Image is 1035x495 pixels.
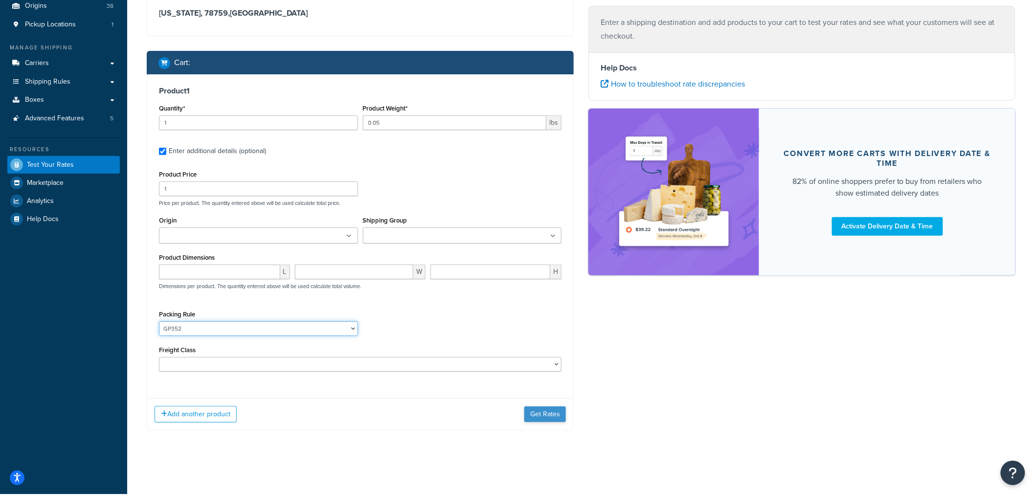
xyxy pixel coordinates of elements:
h2: Cart : [174,58,190,67]
a: Help Docs [7,210,120,228]
a: Carriers [7,54,120,72]
span: lbs [546,115,562,130]
a: Marketplace [7,174,120,192]
label: Quantity* [159,105,185,112]
input: Enter additional details (optional) [159,148,166,155]
div: Resources [7,145,120,154]
span: Carriers [25,59,49,67]
a: Pickup Locations1 [7,16,120,34]
button: Open Resource Center [1001,461,1025,485]
span: Shipping Rules [25,78,70,86]
label: Origin [159,217,177,224]
span: 5 [110,114,113,123]
label: Shipping Group [363,217,407,224]
h3: [US_STATE], 78759 , [GEOGRAPHIC_DATA] [159,8,562,18]
p: Price per product. The quantity entered above will be used calculate total price. [157,200,564,206]
button: Get Rates [524,406,566,422]
label: Product Price [159,171,197,178]
a: Analytics [7,192,120,210]
span: W [413,265,426,279]
a: Test Your Rates [7,156,120,174]
a: Advanced Features5 [7,110,120,128]
span: 1 [112,21,113,29]
span: L [280,265,290,279]
p: Dimensions per product. The quantity entered above will be used calculate total volume. [157,283,361,290]
span: H [550,265,562,279]
span: 38 [107,2,113,10]
label: Freight Class [159,346,196,354]
div: 82% of online shoppers prefer to buy from retailers who show estimated delivery dates [783,176,992,199]
span: Origins [25,2,47,10]
img: feature-image-ddt-36eae7f7280da8017bfb280eaccd9c446f90b1fe08728e4019434db127062ab4.png [613,123,735,261]
div: Manage Shipping [7,44,120,52]
a: How to troubleshoot rate discrepancies [601,78,745,90]
label: Product Dimensions [159,254,215,261]
li: Advanced Features [7,110,120,128]
p: Enter a shipping destination and add products to your cart to test your rates and see what your c... [601,16,1003,43]
h3: Product 1 [159,86,562,96]
div: Enter additional details (optional) [169,144,266,158]
li: Pickup Locations [7,16,120,34]
h4: Help Docs [601,62,1003,74]
span: Help Docs [27,215,59,224]
a: Boxes [7,91,120,109]
a: Shipping Rules [7,73,120,91]
button: Add another product [155,406,237,423]
span: Analytics [27,197,54,205]
label: Product Weight* [363,105,408,112]
span: Marketplace [27,179,64,187]
label: Packing Rule [159,311,195,318]
span: Test Your Rates [27,161,74,169]
input: 0.00 [363,115,547,130]
input: 0 [159,115,358,130]
div: Convert more carts with delivery date & time [783,149,992,168]
span: Boxes [25,96,44,104]
span: Advanced Features [25,114,84,123]
span: Pickup Locations [25,21,76,29]
a: Activate Delivery Date & Time [832,217,943,236]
